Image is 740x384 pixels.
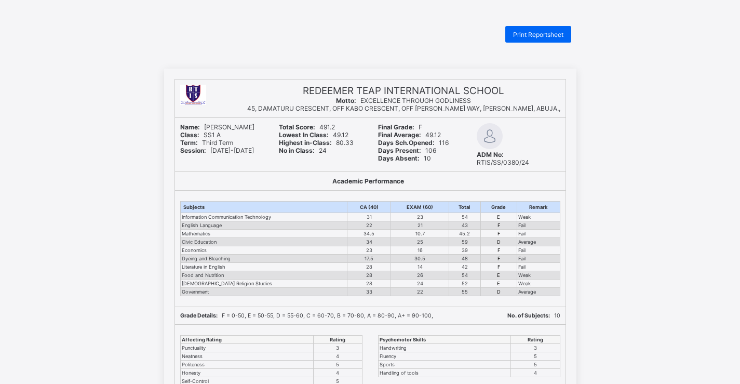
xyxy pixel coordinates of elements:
[510,361,560,369] td: 5
[180,271,347,280] td: Food and Nutrition
[449,213,480,221] td: 54
[347,263,391,271] td: 28
[279,139,332,147] b: Highest in-Class:
[477,151,529,166] span: RTIS/SS/0380/24
[279,139,354,147] span: 80.33
[507,312,550,319] b: No. of Subjects:
[313,361,362,369] td: 5
[378,336,510,344] th: Psychomotor Skills
[391,288,449,296] td: 22
[391,271,449,280] td: 26
[336,97,471,104] span: EXCELLENCE THROUGH GODLINESS
[347,280,391,288] td: 28
[391,238,449,246] td: 25
[449,271,480,280] td: 54
[180,312,218,319] b: Grade Details:
[378,139,435,147] b: Days Sch.Opened:
[480,213,517,221] td: E
[279,123,315,131] b: Total Score:
[477,151,504,158] b: ADM No:
[378,154,420,162] b: Days Absent:
[517,230,560,238] td: Fail
[378,139,449,147] span: 116
[517,271,560,280] td: Weak
[180,280,347,288] td: [DEMOGRAPHIC_DATA] Religion Studies
[347,221,391,230] td: 22
[480,230,517,238] td: F
[378,131,441,139] span: 49.12
[378,123,414,131] b: Final Grade:
[180,352,313,361] td: Neatness
[507,312,560,319] span: 10
[391,280,449,288] td: 24
[332,177,404,185] b: Academic Performance
[180,369,313,377] td: Honesty
[378,352,510,361] td: Fluency
[517,280,560,288] td: Weak
[391,230,449,238] td: 10.7
[480,202,517,213] th: Grade
[449,288,480,296] td: 55
[378,147,436,154] span: 106
[180,131,199,139] b: Class:
[180,312,433,319] span: F = 0-50, E = 50-55, D = 55-60, C = 60-70, B = 70-80, A = 80-90, A+ = 90-100,
[391,221,449,230] td: 21
[279,123,335,131] span: 491.2
[180,123,254,131] span: [PERSON_NAME]
[378,344,510,352] td: Handwriting
[279,147,327,154] span: 24
[313,344,362,352] td: 3
[279,147,315,154] b: No in Class:
[313,369,362,377] td: 4
[180,263,347,271] td: Literature in English
[180,139,233,147] span: Third Term
[480,263,517,271] td: F
[247,104,560,112] span: 45, DAMATURU CRESCENT, OFF KABO CRESCENT, OFF [PERSON_NAME] WAY, [PERSON_NAME], ABUJA.,
[517,288,560,296] td: Average
[180,336,313,344] th: Affecting Rating
[180,202,347,213] th: Subjects
[449,221,480,230] td: 43
[480,280,517,288] td: E
[391,202,449,213] th: EXAM (60)
[180,246,347,255] td: Economics
[510,336,560,344] th: Rating
[347,246,391,255] td: 23
[510,352,560,361] td: 5
[313,336,362,344] th: Rating
[449,280,480,288] td: 52
[347,255,391,263] td: 17.5
[180,230,347,238] td: Mathematics
[279,131,348,139] span: 49.12
[378,131,421,139] b: Final Average:
[378,123,422,131] span: F
[480,271,517,280] td: E
[347,230,391,238] td: 34.5
[180,288,347,296] td: Government
[391,263,449,271] td: 14
[449,238,480,246] td: 59
[517,202,560,213] th: Remark
[180,221,347,230] td: English Language
[378,147,421,154] b: Days Present:
[480,246,517,255] td: F
[480,221,517,230] td: F
[303,85,504,97] span: REDEEMER TEAP INTERNATIONAL SCHOOL
[378,154,431,162] span: 10
[347,271,391,280] td: 28
[180,147,206,154] b: Session:
[517,255,560,263] td: Fail
[180,131,221,139] span: SS1 A
[180,147,254,154] span: [DATE]-[DATE]
[449,246,480,255] td: 39
[513,31,563,38] span: Print Reportsheet
[391,213,449,221] td: 23
[180,255,347,263] td: Dyeing and Bleaching
[313,352,362,361] td: 4
[180,139,198,147] b: Term:
[480,255,517,263] td: F
[449,255,480,263] td: 48
[180,344,313,352] td: Punctuality
[378,361,510,369] td: Sports
[480,288,517,296] td: D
